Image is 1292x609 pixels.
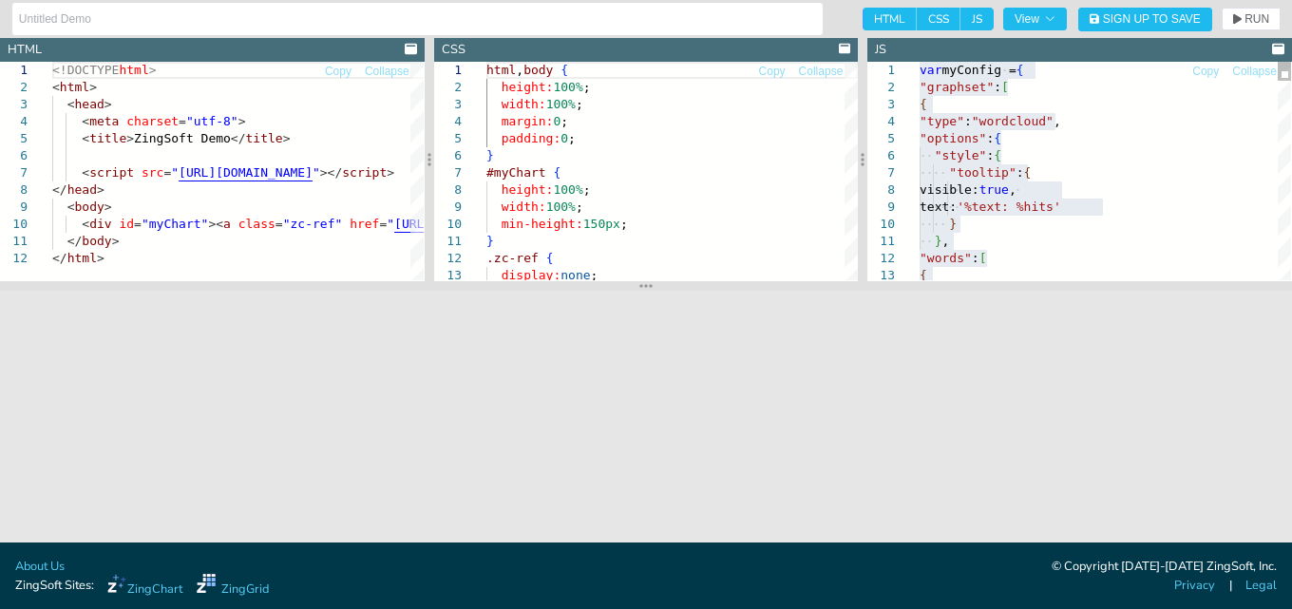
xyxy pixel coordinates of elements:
[197,574,269,599] a: ZingGrid
[867,147,895,164] div: 6
[1024,165,1032,180] span: {
[89,165,134,180] span: script
[942,63,1016,77] span: myConfig =
[434,267,462,284] div: 13
[1016,165,1024,180] span: :
[582,182,590,197] span: ;
[501,182,553,197] span: height:
[867,199,895,216] div: 9
[553,114,560,128] span: 0
[342,165,387,180] span: script
[325,66,351,77] span: Copy
[246,131,283,145] span: title
[486,234,494,248] span: }
[97,182,104,197] span: >
[1054,114,1061,128] span: ,
[186,114,238,128] span: "utf-8"
[960,8,994,30] span: JS
[501,131,560,145] span: padding:
[553,165,560,180] span: {
[67,251,97,265] span: html
[516,63,523,77] span: ,
[867,96,895,113] div: 3
[104,200,112,214] span: >
[112,234,120,248] span: >
[486,165,546,180] span: #myChart
[434,181,462,199] div: 8
[134,217,142,231] span: =
[867,130,895,147] div: 5
[67,182,97,197] span: head
[863,8,917,30] span: HTML
[52,63,119,77] span: <!DOCTYPE
[8,41,42,59] div: HTML
[620,217,628,231] span: ;
[238,217,275,231] span: class
[60,80,89,94] span: html
[867,79,895,96] div: 2
[1003,8,1067,30] button: View
[875,41,886,59] div: JS
[917,8,960,30] span: CSS
[501,217,582,231] span: min-height:
[67,234,83,248] span: </
[995,80,1002,94] span: :
[545,200,575,214] span: 100%
[365,66,409,77] span: Collapse
[119,63,148,77] span: html
[995,131,1002,145] span: {
[142,165,163,180] span: src
[134,131,231,145] span: ZingSoft Demo
[972,114,1054,128] span: "wordcloud"
[560,63,568,77] span: {
[126,131,134,145] span: >
[545,97,575,111] span: 100%
[1016,63,1024,77] span: {
[1229,577,1232,595] span: |
[486,251,539,265] span: .zc-ref
[1009,182,1016,197] span: ,
[920,97,927,111] span: {
[434,113,462,130] div: 4
[576,97,583,111] span: ;
[920,114,964,128] span: "type"
[582,217,619,231] span: 150px
[15,558,65,576] a: About Us
[995,148,1002,162] span: {
[935,234,942,248] span: }
[867,267,895,284] div: 13
[1192,66,1219,77] span: Copy
[553,80,582,94] span: 100%
[208,217,223,231] span: ><
[107,574,182,599] a: ZingChart
[179,165,313,180] span: [URL][DOMAIN_NAME]
[867,250,895,267] div: 12
[231,131,246,145] span: </
[1244,13,1269,25] span: RUN
[350,217,379,231] span: href
[979,251,987,265] span: [
[920,200,957,214] span: text:
[501,80,553,94] span: height:
[987,131,995,145] span: :
[987,148,995,162] span: :
[89,80,97,94] span: >
[867,181,895,199] div: 8
[501,97,545,111] span: width:
[486,63,516,77] span: html
[972,251,979,265] span: :
[434,79,462,96] div: 2
[434,62,462,79] div: 1
[19,4,816,34] input: Untitled Demo
[387,165,394,180] span: >
[950,217,958,231] span: }
[501,114,553,128] span: margin:
[920,63,941,77] span: var
[275,217,283,231] span: =
[553,182,582,197] span: 100%
[568,131,576,145] span: ;
[1052,558,1277,577] div: © Copyright [DATE]-[DATE] ZingSoft, Inc.
[52,80,60,94] span: <
[74,97,104,111] span: head
[149,63,157,77] span: >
